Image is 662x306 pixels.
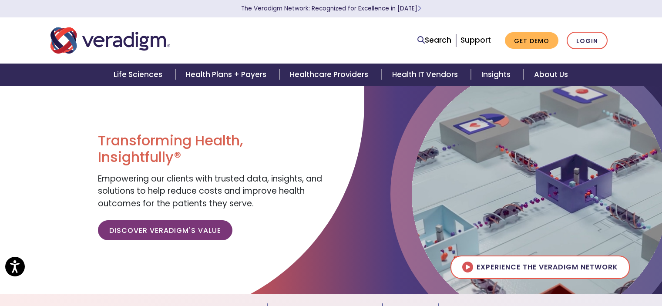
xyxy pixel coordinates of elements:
h1: Transforming Health, Insightfully® [98,132,324,166]
a: The Veradigm Network: Recognized for Excellence in [DATE]Learn More [241,4,421,13]
a: Search [417,34,451,46]
a: Health Plans + Payers [175,64,279,86]
a: Life Sciences [103,64,175,86]
a: Insights [471,64,524,86]
a: About Us [524,64,578,86]
span: Learn More [417,4,421,13]
img: Veradigm logo [50,26,170,55]
span: Empowering our clients with trusted data, insights, and solutions to help reduce costs and improv... [98,173,322,209]
a: Discover Veradigm's Value [98,220,232,240]
a: Healthcare Providers [279,64,381,86]
a: Get Demo [505,32,558,49]
a: Support [460,35,491,45]
a: Login [567,32,608,50]
a: Health IT Vendors [382,64,471,86]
